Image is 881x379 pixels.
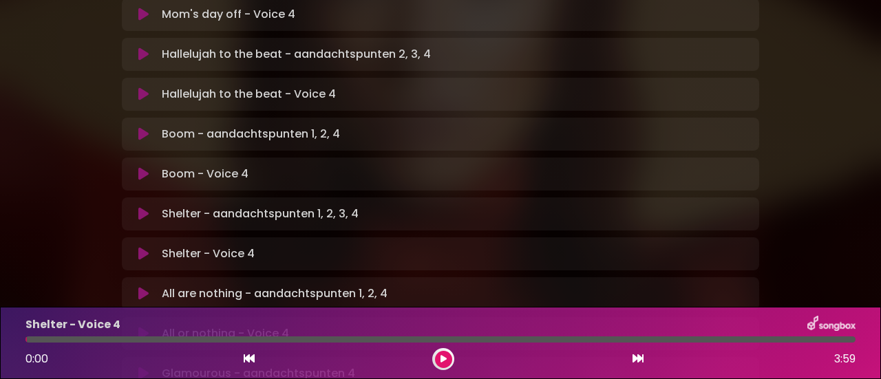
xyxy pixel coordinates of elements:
[162,285,388,302] p: All are nothing - aandachtspunten 1, 2, 4
[807,316,856,334] img: songbox-logo-white.png
[162,206,359,222] p: Shelter - aandachtspunten 1, 2, 3, 4
[162,46,431,63] p: Hallelujah to the beat - aandachtspunten 2, 3, 4
[162,6,295,23] p: Mom's day off - Voice 4
[25,351,48,367] span: 0:00
[162,246,255,262] p: Shelter - Voice 4
[162,126,340,142] p: Boom - aandachtspunten 1, 2, 4
[25,316,120,333] p: Shelter - Voice 4
[834,351,856,367] span: 3:59
[162,166,248,182] p: Boom - Voice 4
[162,86,336,102] p: Hallelujah to the beat - Voice 4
